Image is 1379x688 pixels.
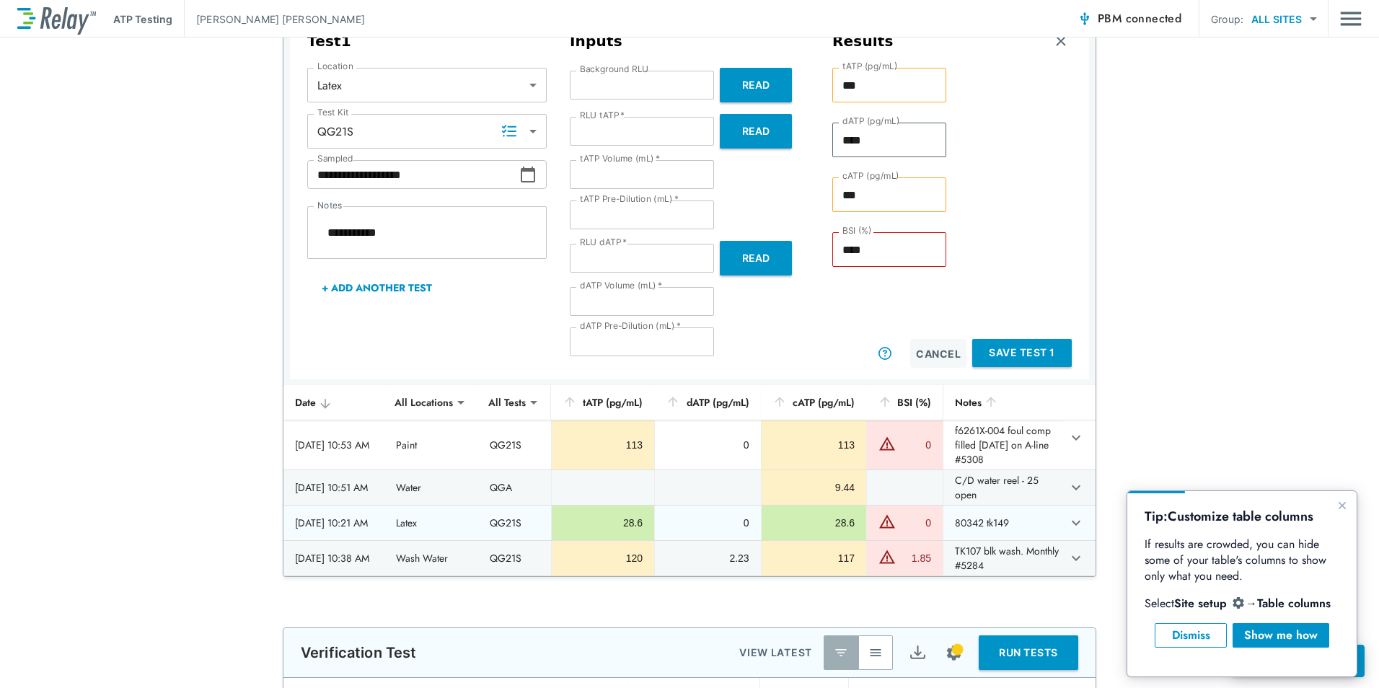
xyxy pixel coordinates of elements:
label: tATP Pre-Dilution (mL) [580,194,679,204]
span: connected [1126,10,1182,27]
p: ATP Testing [113,12,172,27]
td: Water [384,470,478,505]
div: 0 [666,516,749,530]
div: [DATE] 10:21 AM [295,516,373,530]
label: dATP Volume (mL) [580,281,662,291]
label: Location [317,61,353,71]
div: Latex [307,71,547,100]
label: Background RLU [580,64,648,74]
div: 113 [563,438,643,452]
button: RUN TESTS [979,635,1078,670]
button: Read [720,241,792,275]
button: expand row [1064,546,1088,570]
p: VIEW LATEST [739,644,812,661]
button: Save Test 1 [972,339,1072,367]
div: 117 [773,551,855,565]
div: 0 [899,516,931,530]
div: 1.85 [899,551,931,565]
div: 28.6 [773,516,855,530]
button: Read [720,114,792,149]
img: Connected Icon [1078,12,1092,26]
label: Sampled [317,154,353,164]
td: f6261X-004 foul comp filled [DATE] on A-line #5308 [943,420,1062,469]
p: [PERSON_NAME] [PERSON_NAME] [196,12,365,27]
label: RLU tATP [580,110,625,120]
div: tATP (pg/mL) [563,394,643,411]
img: View All [868,645,883,660]
button: Main menu [1340,5,1362,32]
div: dATP (pg/mL) [666,394,749,411]
label: tATP Volume (mL) [580,154,660,164]
div: 0 [899,438,931,452]
img: Warning [878,513,896,530]
div: [DATE] 10:51 AM [295,480,373,495]
img: Settings Icon [945,644,963,662]
input: Choose date, selected date is Sep 23, 2025 [307,160,519,189]
img: Remove [1054,34,1068,48]
label: RLU dATP [580,237,627,247]
div: [DATE] 10:38 AM [295,551,373,565]
div: BSI (%) [878,394,931,411]
td: TK107 blk wash. Monthly #5284 [943,541,1062,575]
div: All Locations [384,388,463,417]
div: 9.44 [773,480,855,495]
p: Verification Test [301,644,417,661]
button: + Add Another Test [307,270,446,305]
label: BSI (%) [842,226,872,236]
h3: Test 1 [307,32,547,50]
td: QGA [478,470,551,505]
button: Read [720,68,792,102]
div: Notes [955,394,1051,411]
div: cATP (pg/mL) [772,394,855,411]
button: Site setup [935,634,973,672]
h3: Results [832,32,894,50]
td: C/D water reel - 25 open [943,470,1062,505]
h3: Inputs [570,32,809,50]
div: 2.23 [666,551,749,565]
label: dATP (pg/mL) [842,116,900,126]
button: Export [900,635,935,670]
div: All Tests [478,388,536,417]
th: Date [283,385,384,420]
img: Latest [834,645,848,660]
label: Notes [317,200,342,211]
p: Group: [1211,12,1243,27]
div: 120 [563,551,643,565]
button: expand row [1064,475,1088,500]
label: cATP (pg/mL) [842,171,899,181]
table: sticky table [283,385,1096,576]
button: PBM connected [1072,4,1187,33]
td: Paint [384,420,478,469]
div: 113 [773,438,855,452]
td: Latex [384,506,478,540]
div: 28.6 [563,516,643,530]
label: tATP (pg/mL) [842,61,898,71]
div: QG21S [307,117,547,146]
label: dATP Pre-Dilution (mL) [580,321,681,331]
td: QG21S [478,420,551,469]
button: Cancel [910,339,966,368]
td: 80342 tk149 [943,506,1062,540]
img: Export Icon [909,644,927,662]
button: expand row [1064,425,1088,450]
button: expand row [1064,511,1088,535]
td: QG21S [478,541,551,575]
label: Test Kit [317,107,349,118]
td: Wash Water [384,541,478,575]
img: Warning [878,548,896,565]
td: QG21S [478,506,551,540]
span: PBM [1098,9,1181,29]
div: [DATE] 10:53 AM [295,438,373,452]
